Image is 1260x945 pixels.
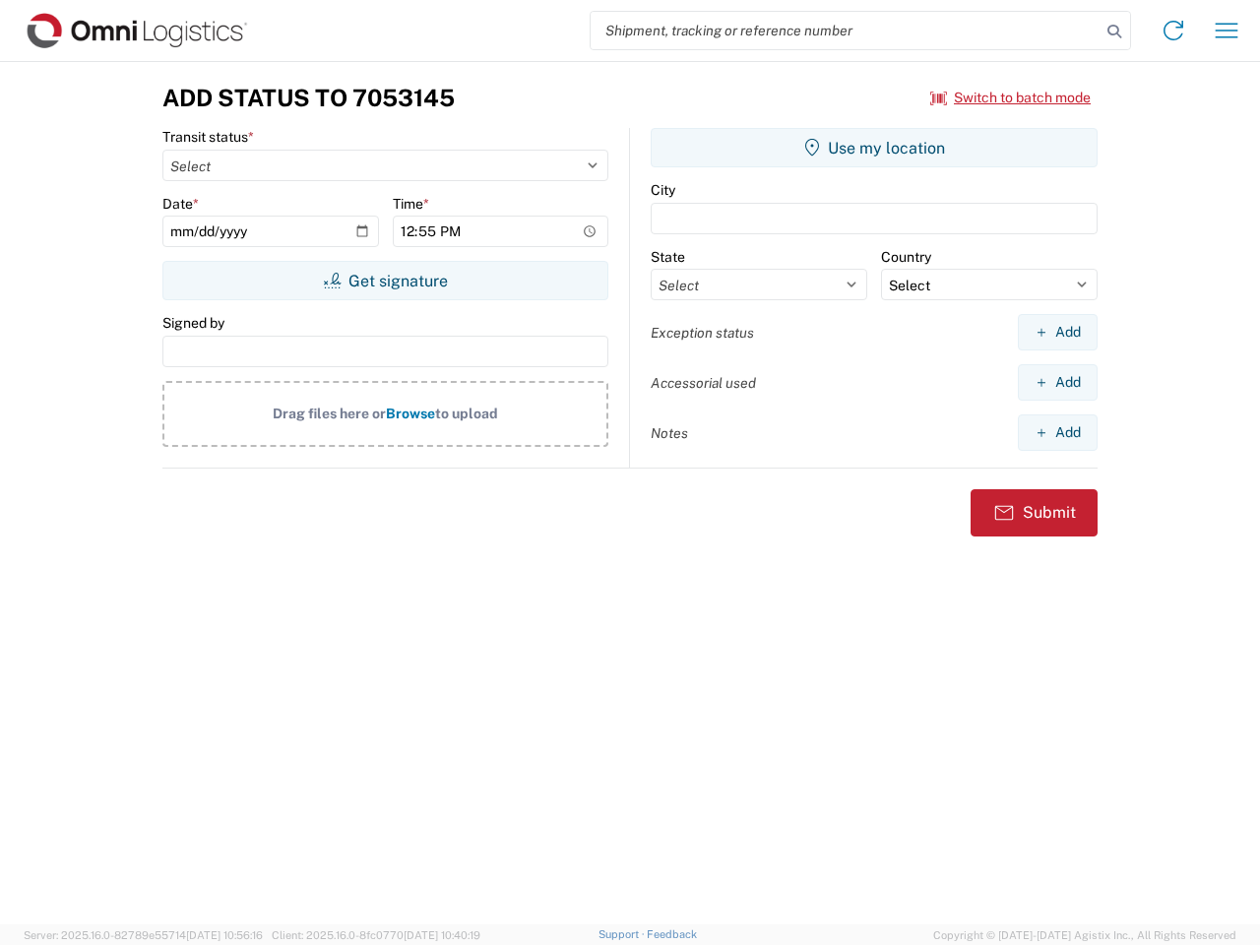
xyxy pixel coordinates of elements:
[971,489,1098,536] button: Submit
[272,929,480,941] span: Client: 2025.16.0-8fc0770
[186,929,263,941] span: [DATE] 10:56:16
[273,406,386,421] span: Drag files here or
[591,12,1101,49] input: Shipment, tracking or reference number
[647,928,697,940] a: Feedback
[651,181,675,199] label: City
[435,406,498,421] span: to upload
[404,929,480,941] span: [DATE] 10:40:19
[651,374,756,392] label: Accessorial used
[651,248,685,266] label: State
[386,406,435,421] span: Browse
[162,261,608,300] button: Get signature
[1018,414,1098,451] button: Add
[598,928,648,940] a: Support
[162,314,224,332] label: Signed by
[1018,364,1098,401] button: Add
[162,195,199,213] label: Date
[162,128,254,146] label: Transit status
[162,84,455,112] h3: Add Status to 7053145
[881,248,931,266] label: Country
[651,424,688,442] label: Notes
[933,926,1236,944] span: Copyright © [DATE]-[DATE] Agistix Inc., All Rights Reserved
[651,324,754,342] label: Exception status
[24,929,263,941] span: Server: 2025.16.0-82789e55714
[651,128,1098,167] button: Use my location
[393,195,429,213] label: Time
[1018,314,1098,350] button: Add
[930,82,1091,114] button: Switch to batch mode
